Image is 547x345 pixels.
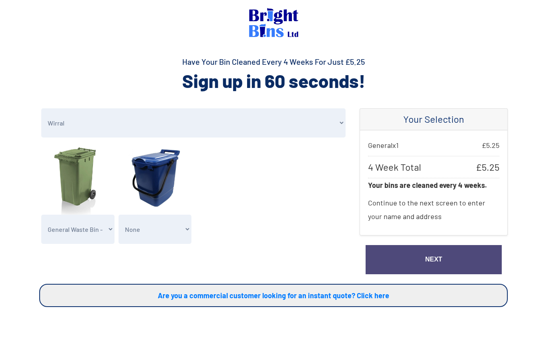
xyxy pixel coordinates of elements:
span: £ 5.25 [482,138,499,152]
h4: Have Your Bin Cleaned Every 4 Weeks For Just £5.25 [39,56,508,67]
p: Continue to the next screen to enter your name and address [368,192,499,227]
span: £ 5.25 [476,160,499,174]
a: Next [366,245,502,274]
p: 4 Week Total [368,156,499,178]
img: food.jpg [119,142,192,215]
img: general.jpg [41,142,115,215]
a: Are you a commercial customer looking for an instant quote? Click here [39,284,508,307]
h4: Your Selection [368,114,499,125]
h2: Sign up in 60 seconds! [39,69,508,93]
strong: Your bins are cleaned every 4 weeks. [368,181,487,189]
p: General x 1 [368,138,499,152]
